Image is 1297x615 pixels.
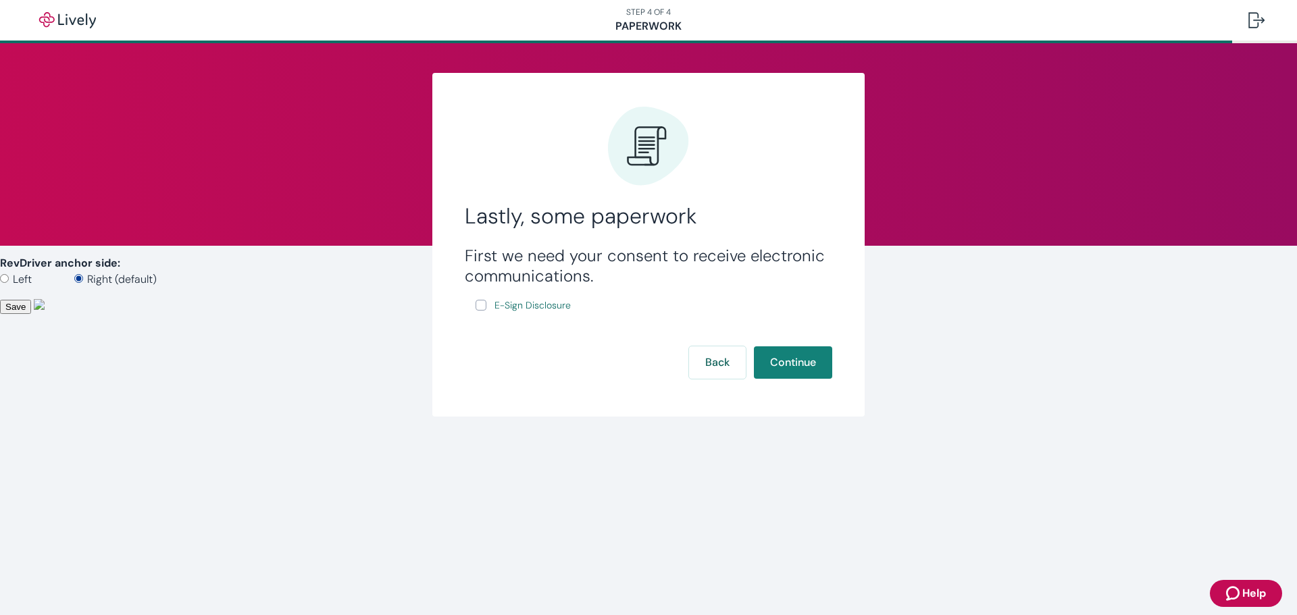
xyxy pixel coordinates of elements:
[30,12,105,28] img: Lively
[1210,580,1282,607] button: Zendesk support iconHelp
[1226,585,1242,601] svg: Zendesk support icon
[1242,585,1266,601] span: Help
[492,297,574,314] a: e-sign disclosure document
[465,203,832,230] h2: Lastly, some paperwork
[754,346,832,379] button: Continue
[465,246,832,286] h3: First we need your consent to receive electronic communications.
[1238,4,1275,36] button: Log out
[494,298,571,313] span: E-Sign Disclosure
[689,346,746,379] button: Back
